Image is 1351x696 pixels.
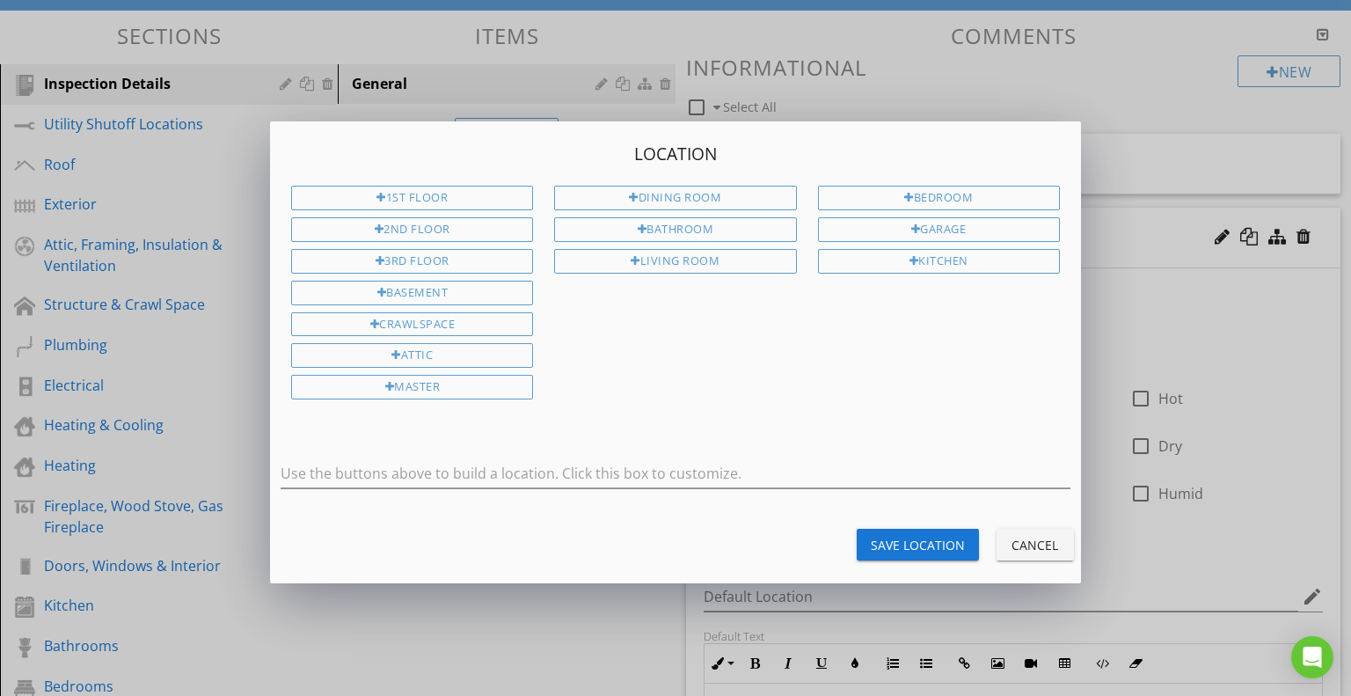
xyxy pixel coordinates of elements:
[1011,536,1060,554] div: Cancel
[291,343,533,368] div: Attic
[818,217,1060,242] div: Garage
[554,249,796,274] div: Living Room
[857,529,979,560] button: Save Location
[1291,636,1333,678] div: Open Intercom Messenger
[818,249,1060,274] div: Kitchen
[554,186,796,210] div: Dining Room
[281,459,1070,488] input: Use the buttons above to build a location. Click this box to customize.
[291,281,533,305] div: Basement
[291,249,533,274] div: 3rd Floor
[291,312,533,337] div: Crawlspace
[291,143,1060,165] h4: Location
[291,217,533,242] div: 2nd Floor
[871,536,965,554] div: Save Location
[291,186,533,210] div: 1st Floor
[554,217,796,242] div: Bathroom
[818,186,1060,210] div: Bedroom
[997,529,1074,560] button: Cancel
[291,375,533,399] div: Master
